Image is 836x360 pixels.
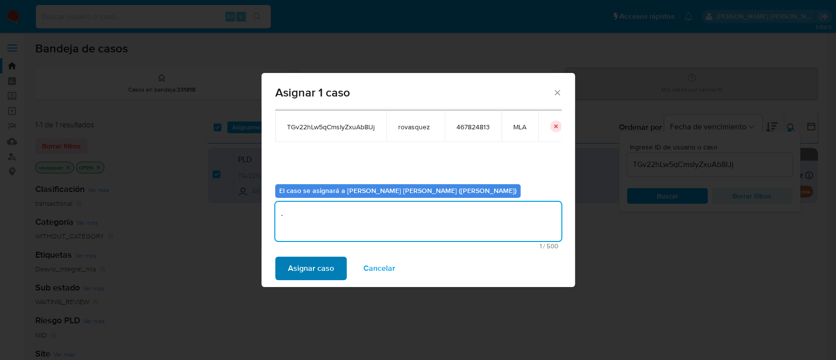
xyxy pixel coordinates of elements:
[552,88,561,96] button: Cerrar ventana
[275,202,561,241] textarea: .
[287,122,375,131] span: TGv22hLw5qCmsIyZxuAb8IJj
[351,257,408,280] button: Cancelar
[550,120,562,132] button: icon-button
[279,186,517,195] b: El caso se asignará a [PERSON_NAME] [PERSON_NAME] ([PERSON_NAME])
[262,73,575,287] div: assign-modal
[398,122,433,131] span: rovasquez
[456,122,490,131] span: 467824813
[288,258,334,279] span: Asignar caso
[275,87,553,98] span: Asignar 1 caso
[275,257,347,280] button: Asignar caso
[278,243,558,249] span: Máximo 500 caracteres
[513,122,526,131] span: MLA
[363,258,395,279] span: Cancelar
